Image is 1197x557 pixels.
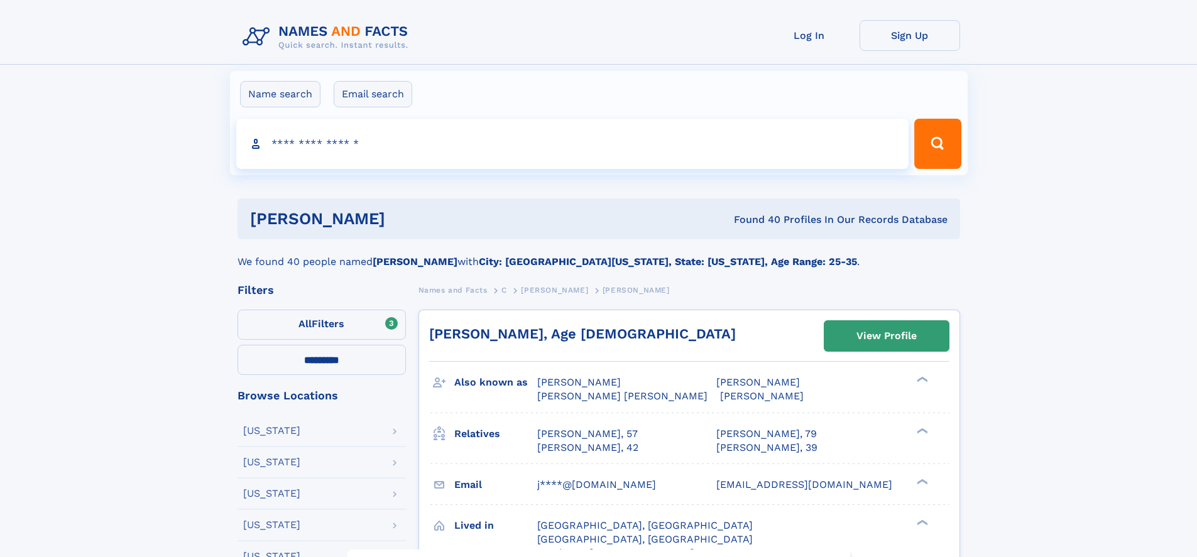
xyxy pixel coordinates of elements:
[238,20,418,54] img: Logo Names and Facts
[238,310,406,340] label: Filters
[418,282,488,298] a: Names and Facts
[914,477,929,485] div: ❯
[537,376,621,388] span: [PERSON_NAME]
[537,441,638,455] a: [PERSON_NAME], 42
[334,81,412,107] label: Email search
[716,427,817,441] a: [PERSON_NAME], 79
[914,376,929,384] div: ❯
[238,284,406,296] div: Filters
[238,239,960,269] div: We found 40 people named with .
[521,282,588,298] a: [PERSON_NAME]
[501,282,507,298] a: C
[298,318,312,330] span: All
[243,457,300,467] div: [US_STATE]
[914,119,961,169] button: Search Button
[479,256,857,268] b: City: [GEOGRAPHIC_DATA][US_STATE], State: [US_STATE], Age Range: 25-35
[759,20,860,51] a: Log In
[236,119,909,169] input: search input
[454,474,537,495] h3: Email
[716,479,892,490] span: [EMAIL_ADDRESS][DOMAIN_NAME]
[537,519,753,531] span: [GEOGRAPHIC_DATA], [GEOGRAPHIC_DATA]
[537,390,708,402] span: [PERSON_NAME] [PERSON_NAME]
[454,372,537,393] h3: Also known as
[454,515,537,536] h3: Lived in
[243,426,300,436] div: [US_STATE]
[716,376,800,388] span: [PERSON_NAME]
[914,518,929,526] div: ❯
[537,427,638,441] a: [PERSON_NAME], 57
[559,213,948,227] div: Found 40 Profiles In Our Records Database
[537,533,753,545] span: [GEOGRAPHIC_DATA], [GEOGRAPHIC_DATA]
[250,211,560,227] h1: [PERSON_NAME]
[243,520,300,530] div: [US_STATE]
[454,423,537,445] h3: Relatives
[521,286,588,295] span: [PERSON_NAME]
[501,286,507,295] span: C
[716,441,817,455] a: [PERSON_NAME], 39
[720,390,804,402] span: [PERSON_NAME]
[243,489,300,499] div: [US_STATE]
[914,426,929,435] div: ❯
[238,390,406,401] div: Browse Locations
[856,322,917,350] div: View Profile
[429,326,736,342] a: [PERSON_NAME], Age [DEMOGRAPHIC_DATA]
[824,321,949,351] a: View Profile
[373,256,457,268] b: [PERSON_NAME]
[240,81,320,107] label: Name search
[603,286,670,295] span: [PERSON_NAME]
[860,20,960,51] a: Sign Up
